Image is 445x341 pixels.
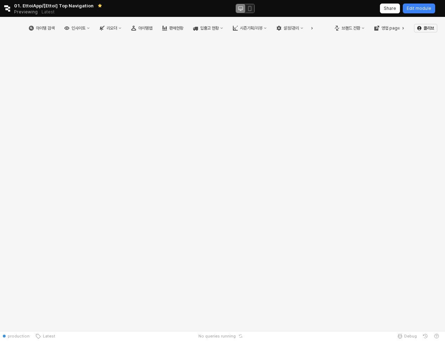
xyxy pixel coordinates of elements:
[41,333,55,339] span: Latest
[330,24,369,32] button: 브랜드 전환
[237,334,244,338] button: Reset app state
[431,331,442,341] button: Help
[8,333,30,339] span: production
[407,6,431,11] p: Edit module
[127,24,157,32] button: 아이템맵
[169,26,183,31] div: 판매현황
[198,333,236,339] span: No queries running
[284,26,299,31] div: 설정/관리
[36,26,55,31] div: 아이템 검색
[200,26,219,31] div: 입출고 현황
[394,331,420,341] button: Debug
[96,2,103,9] button: Remove app from favorites
[71,26,85,31] div: 인사이트
[342,26,360,31] div: 브랜드 전환
[272,24,307,32] button: 설정/관리
[384,6,396,11] p: Share
[32,331,58,341] button: Latest
[42,9,55,15] p: Latest
[14,2,94,9] span: 01. EttoiApp/[Ettoi] Top Navigation
[403,4,435,13] button: Edit module
[60,24,94,32] button: 인사이트
[138,26,152,31] div: 아이템맵
[424,25,434,31] p: 클리브
[25,24,59,32] button: 아이템 검색
[38,7,58,17] button: Releases and History
[420,331,431,341] button: History
[95,24,126,32] button: 리오더
[381,26,400,31] div: 영업 page
[158,24,187,32] button: 판매현황
[14,7,58,17] div: Previewing Latest
[380,4,400,13] button: Share app
[189,24,227,32] button: 입출고 현황
[107,26,117,31] div: 리오더
[414,24,437,32] button: 클리브
[14,8,38,15] span: Previewing
[229,24,271,32] button: 시즌기획/리뷰
[404,333,417,339] span: Debug
[240,26,262,31] div: 시즌기획/리뷰
[370,24,404,32] button: 영업 page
